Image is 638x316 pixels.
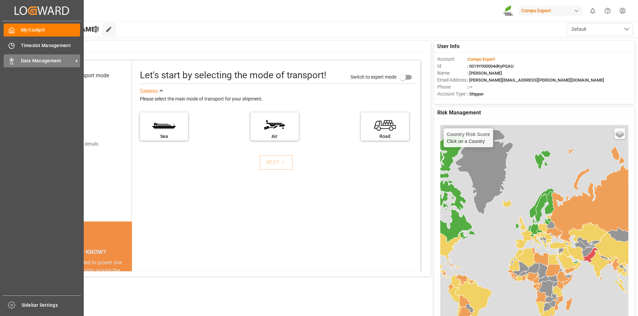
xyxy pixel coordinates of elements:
[503,5,514,17] img: Screenshot%202023-09-29%20at%2010.02.21.png_1712312052.png
[437,56,467,63] span: Account
[467,78,604,83] span: : [PERSON_NAME][EMAIL_ADDRESS][PERSON_NAME][DOMAIN_NAME]
[351,74,396,79] span: Switch to expert mode
[437,91,467,97] span: Account Type
[140,68,326,82] div: Let's start by selecting the mode of transport!
[4,24,80,36] a: My Cockpit
[28,23,99,35] span: Hello [PERSON_NAME]!
[567,23,633,35] button: open menu
[44,259,124,306] div: The energy needed to power one large container ship across the ocean in a single day is the same ...
[140,95,416,103] div: Please select the main mode of transport for your shipment.
[467,57,495,62] span: :
[467,92,484,96] span: : Shipper
[36,245,132,259] div: DID YOU KNOW?
[437,42,460,50] span: User Info
[364,133,406,140] div: Road
[123,259,132,314] button: next slide / item
[21,27,80,33] span: My Cockpit
[266,158,286,166] div: NEXT
[437,84,467,91] span: Phone
[260,155,293,170] button: NEXT
[468,57,495,62] span: Compo Expert
[519,6,583,16] div: Compo Expert
[467,64,514,69] span: : 0019Y000004dKyPQAU
[437,63,467,70] span: Id
[22,302,81,309] span: Sidebar Settings
[437,77,467,84] span: Email Address
[447,132,490,137] h4: Country Risk Score
[600,3,615,18] button: Help Center
[447,132,490,144] div: Click on a Country
[467,71,502,76] span: : [PERSON_NAME]
[437,70,467,77] span: Name
[519,4,585,17] button: Compo Expert
[143,133,185,140] div: Sea
[140,87,158,95] div: See less
[4,39,80,52] a: Timeslot Management
[254,133,295,140] div: Air
[572,26,586,33] span: Default
[21,57,73,64] span: Data Management
[21,42,80,49] span: Timeslot Management
[467,85,473,90] span: : —
[437,109,481,117] span: Risk Management
[585,3,600,18] button: show 0 new notifications
[614,128,625,139] a: Layers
